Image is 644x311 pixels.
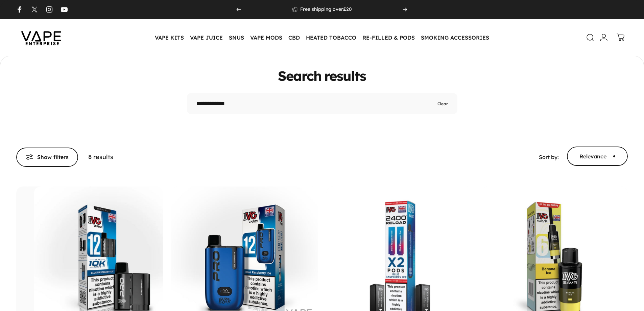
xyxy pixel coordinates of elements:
[11,22,72,53] img: Vape Enterprise
[613,30,628,45] a: 0 items
[343,6,346,12] strong: £
[324,69,366,83] animate-element: results
[16,148,78,167] button: Show filters
[285,30,303,45] summary: CBD
[539,154,559,160] span: Sort by:
[247,30,285,45] summary: VAPE MODS
[359,30,418,45] summary: RE-FILLED & PODS
[152,30,187,45] summary: VAPE KITS
[226,30,247,45] summary: SNUS
[278,69,321,83] animate-element: Search
[303,30,359,45] summary: HEATED TOBACCO
[300,6,352,13] p: Free shipping over 20
[418,30,492,45] summary: SMOKING ACCESSORIES
[437,101,448,107] button: Clear
[152,30,492,45] nav: Primary
[88,152,113,162] p: 8 results
[187,30,226,45] summary: VAPE JUICE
